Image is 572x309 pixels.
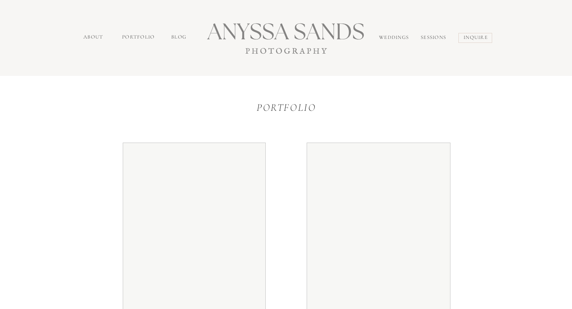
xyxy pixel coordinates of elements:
[83,33,105,42] a: about
[421,34,450,43] a: sessions
[257,101,316,114] i: portfolio
[122,33,156,42] a: portfolio
[464,34,489,43] a: inquire
[379,34,412,43] a: Weddings
[171,33,189,42] a: Blog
